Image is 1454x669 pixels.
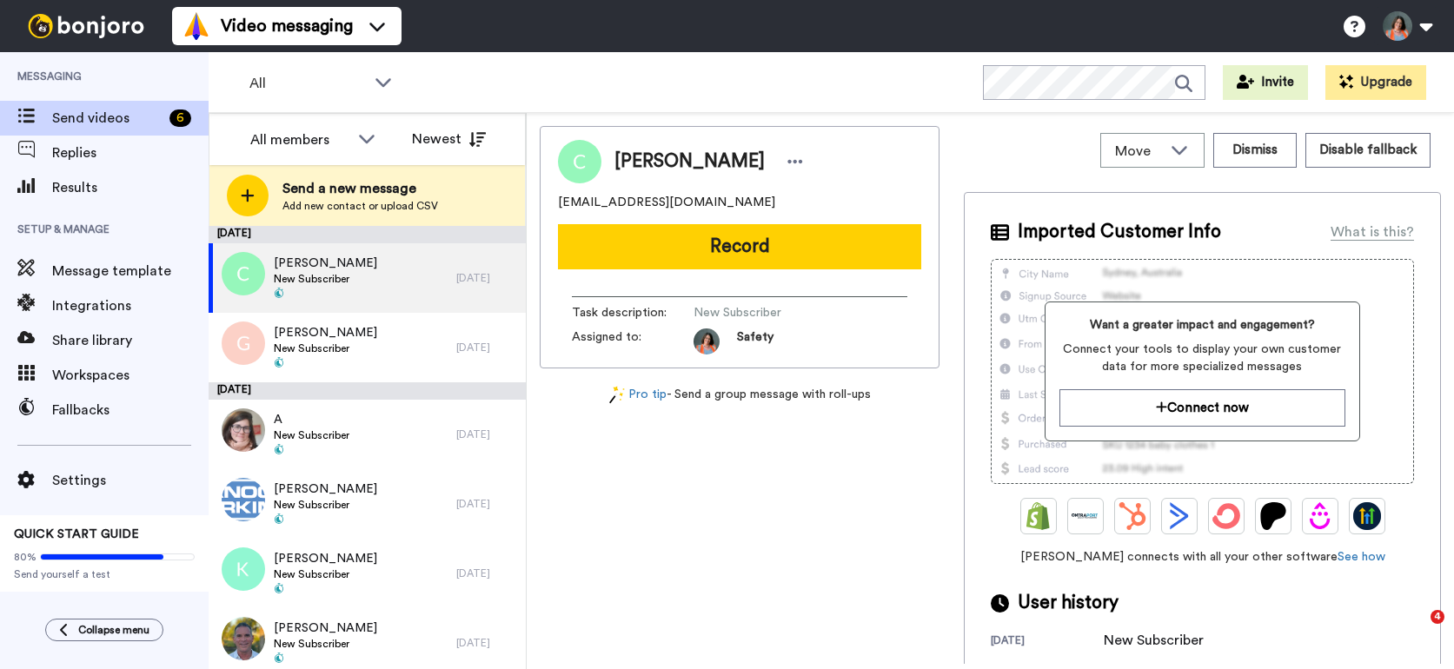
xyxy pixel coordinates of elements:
span: New Subscriber [274,637,377,651]
img: bj-logo-header-white.svg [21,14,151,38]
img: 144ff010-925a-46fa-a8b8-e11d959c4288.jpg [222,617,265,660]
span: Integrations [52,295,209,316]
div: All members [250,129,349,150]
a: Pro tip [609,386,667,404]
img: magic-wand.svg [609,386,625,404]
span: Move [1115,141,1162,162]
span: Assigned to: [572,328,694,354]
img: 28d53782-7432-4021-90e6-d06df4a74eed.jpg [222,408,265,452]
span: New Subscriber [274,272,377,286]
img: vm-color.svg [183,12,210,40]
span: [PERSON_NAME] [614,149,765,175]
span: A [274,411,349,428]
button: Connect now [1059,389,1344,427]
span: [PERSON_NAME] [274,255,377,272]
img: ConvertKit [1212,502,1240,530]
div: [DATE] [456,636,517,650]
button: Dismiss [1213,133,1297,168]
span: Want a greater impact and engagement? [1059,316,1344,334]
div: New Subscriber [1104,630,1204,651]
img: Shopify [1025,502,1052,530]
span: Results [52,177,209,198]
span: [PERSON_NAME] connects with all your other software [991,548,1414,566]
span: User history [1018,590,1119,616]
span: QUICK START GUIDE [14,528,139,540]
div: [DATE] [456,271,517,285]
img: Ontraport [1072,502,1099,530]
div: - Send a group message with roll-ups [540,386,939,404]
img: GoHighLevel [1353,502,1381,530]
div: [DATE] [209,226,526,243]
button: Invite [1223,65,1308,100]
div: [DATE] [456,497,517,511]
span: [EMAIL_ADDRESS][DOMAIN_NAME] [558,194,775,211]
button: Record [558,224,921,269]
a: See how [1338,551,1385,563]
span: Fallbacks [52,400,209,421]
span: Message template [52,261,209,282]
img: Hubspot [1119,502,1146,530]
div: [DATE] [991,633,1104,651]
button: Upgrade [1325,65,1426,100]
span: [PERSON_NAME] [274,550,377,567]
div: [DATE] [456,341,517,354]
img: c.png [222,252,265,295]
span: Send a new message [282,178,438,199]
span: [PERSON_NAME] [274,480,377,498]
div: 6 [169,109,191,127]
span: Send videos [52,108,163,129]
div: [DATE] [209,382,526,400]
img: Patreon [1259,502,1287,530]
span: 80% [14,550,37,564]
span: Add new contact or upload CSV [282,199,438,213]
span: [PERSON_NAME] [274,619,377,637]
span: New Subscriber [274,341,377,355]
span: Video messaging [221,14,353,38]
img: eeddc3eb-0053-426b-bab6-98c6bbb83454-1678556671.jpg [694,328,720,354]
img: 54b8f165-7e15-45a7-88b0-e083a8fe9ef5.png [222,478,265,521]
span: All [249,73,366,94]
div: [DATE] [456,427,517,441]
span: Task description : [572,304,694,321]
img: Image of Chris [558,140,601,183]
img: g.png [222,321,265,365]
span: Share library [52,330,209,351]
button: Disable fallback [1305,133,1431,168]
iframe: Intercom live chat [1395,610,1437,652]
span: Workspaces [52,365,209,386]
span: Imported Customer Info [1018,219,1221,245]
span: New Subscriber [694,304,859,321]
span: Safety [737,328,773,354]
span: Connect your tools to display your own customer data for more specialized messages [1059,341,1344,375]
button: Collapse menu [45,619,163,641]
span: Collapse menu [78,623,149,637]
span: Replies [52,142,209,163]
button: Newest [399,122,499,156]
span: New Subscriber [274,428,349,442]
span: New Subscriber [274,498,377,512]
div: What is this? [1331,222,1414,242]
span: [PERSON_NAME] [274,324,377,341]
span: Settings [52,470,209,491]
img: ActiveCampaign [1165,502,1193,530]
span: 4 [1431,610,1444,624]
div: [DATE] [456,566,517,580]
img: Drip [1306,502,1334,530]
img: k.png [222,547,265,591]
span: New Subscriber [274,567,377,581]
span: Send yourself a test [14,567,195,581]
